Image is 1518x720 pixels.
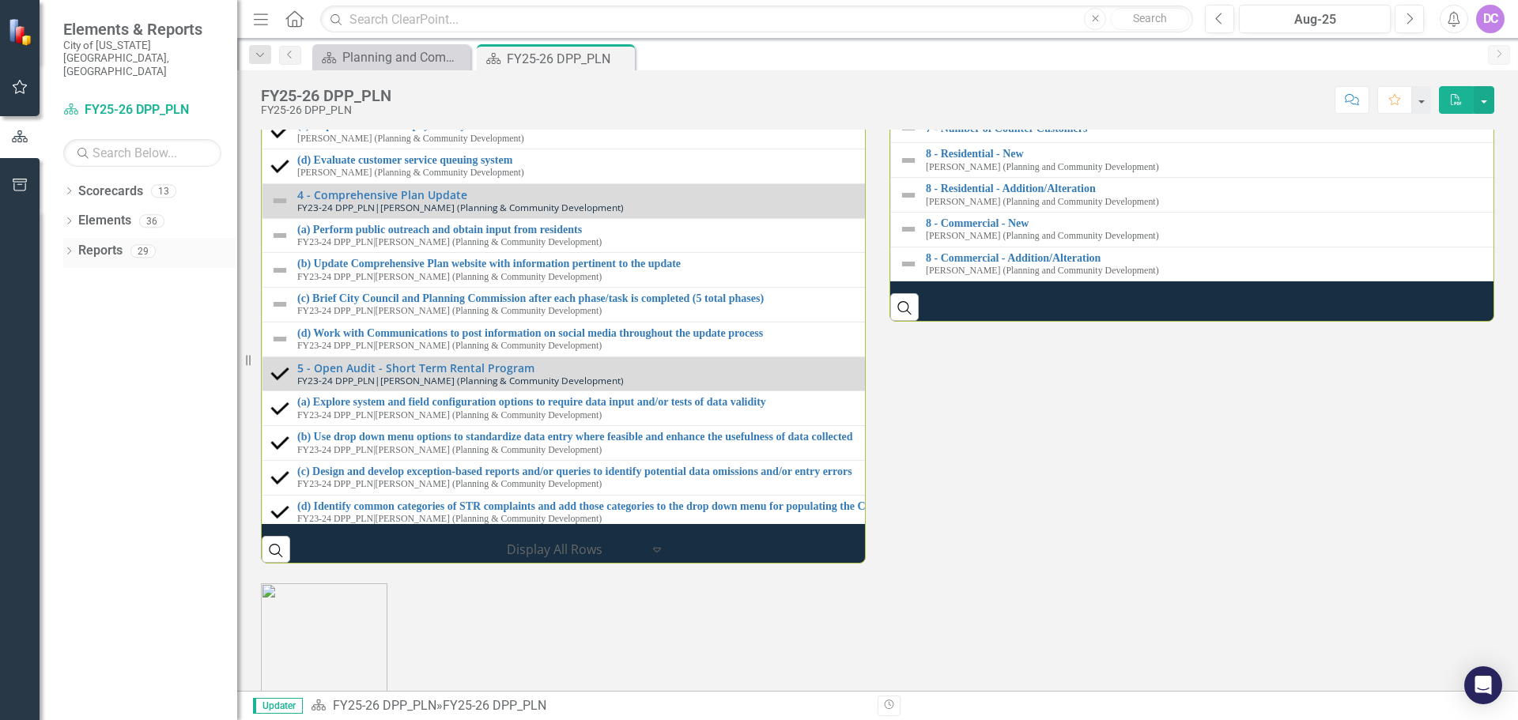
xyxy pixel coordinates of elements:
img: Not Defined [899,254,918,273]
small: [PERSON_NAME] (Planning & Community Development) [297,272,602,282]
td: Double-Click to Edit Right Click for Context Menu [262,253,1476,288]
td: Double-Click to Edit Right Click for Context Menu [262,495,1476,530]
span: FY23-24 DPP_PLN [297,340,373,351]
td: Double-Click to Edit Right Click for Context Menu [262,322,1476,356]
span: Search [1133,12,1167,25]
span: FY23-24 DPP_PLN [297,409,373,420]
small: [PERSON_NAME] (Planning & Community Development) [297,237,602,247]
span: Updater [253,698,303,714]
span: FY23-24 DPP_PLN [297,513,373,524]
div: FY25-26 DPP_PLN [507,49,631,69]
div: 13 [151,184,176,198]
a: (c) Brief City Council and Planning Commission after each phase/task is completed (5 total phases) [297,292,1467,304]
div: 29 [130,244,156,258]
span: FY23-24 DPP_PLN [297,201,375,213]
span: FY23-24 DPP_PLN [297,271,373,282]
img: Completed [270,468,289,487]
span: | [375,374,380,386]
a: Elements [78,212,131,230]
button: Search [1110,8,1189,30]
a: Planning and Community Development [316,47,466,67]
span: | [373,513,375,524]
td: Double-Click to Edit Right Click for Context Menu [262,183,1476,218]
span: FY23-24 DPP_PLN [297,305,373,316]
span: | [373,305,375,316]
a: 5 - Open Audit - Short Term Rental Program [297,362,1467,374]
img: Completed [270,399,289,418]
div: Open Intercom Messenger [1464,666,1502,704]
small: [PERSON_NAME] (Planning & Community Development) [297,479,602,489]
td: Double-Click to Edit Right Click for Context Menu [262,218,1476,253]
span: | [373,236,375,247]
td: Double-Click to Edit Right Click for Context Menu [262,149,1476,183]
img: Not Defined [899,220,918,239]
td: Double-Click to Edit Right Click for Context Menu [262,460,1476,495]
td: Double-Click to Edit Right Click for Context Menu [262,115,1476,149]
div: Aug-25 [1244,10,1385,29]
div: Planning and Community Development [342,47,466,67]
a: (d) Work with Communications to post information on social media throughout the update process [297,327,1467,339]
img: Not Defined [270,191,289,210]
img: Not Defined [270,295,289,314]
a: Scorecards [78,183,143,201]
div: 36 [139,214,164,228]
a: (d) Identify common categories of STR complaints and add those categories to the drop down menu f... [297,500,1467,512]
input: Search Below... [63,139,221,167]
img: Completed [270,123,289,141]
small: [PERSON_NAME] (Planning & Community Development) [297,202,624,213]
td: Double-Click to Edit Right Click for Context Menu [262,356,1476,391]
img: Not Defined [270,261,289,280]
img: Not Defined [270,226,289,245]
small: [PERSON_NAME] (Planning & Community Development) [297,445,602,455]
span: | [373,340,375,351]
a: (d) Evaluate customer service queuing system [297,154,1467,166]
small: [PERSON_NAME] (Planning & Community Development) [297,306,602,316]
img: ClearPoint Strategy [8,18,36,46]
span: | [375,201,380,213]
span: | [373,271,375,282]
a: (a) Explore system and field configuration options to require data input and/or tests of data val... [297,396,1467,408]
img: Completed [270,156,289,175]
a: 4 - Comprehensive Plan Update [297,189,1467,201]
small: [PERSON_NAME] (Planning & Community Development) [297,410,602,420]
span: Elements & Reports [63,20,221,39]
img: Completed [270,503,289,522]
a: (b) Update Comprehensive Plan website with information pertinent to the update [297,258,1467,270]
small: [PERSON_NAME] (Planning & Community Development) [297,134,524,144]
span: FY23-24 DPP_PLN [297,236,373,247]
img: Completed [270,434,289,453]
span: | [373,409,375,420]
span: FY23-24 DPP_PLN [297,374,375,386]
a: (a) Perform public outreach and obtain input from residents [297,224,1467,236]
span: FY23-24 DPP_PLN [297,478,373,489]
td: Double-Click to Edit Right Click for Context Menu [262,288,1476,322]
img: Completed [270,364,289,383]
small: [PERSON_NAME] (Planning & Community Development) [297,375,624,386]
span: | [373,444,375,455]
small: [PERSON_NAME] (Planning & Community Development) [297,514,602,524]
a: (c) Design and develop exception-based reports and/or queries to identify potential data omission... [297,466,1467,477]
button: Aug-25 [1239,5,1391,33]
small: [PERSON_NAME] (Planning & Community Development) [297,341,602,351]
img: Not Defined [899,186,918,205]
a: (b) Use drop down menu options to standardize data entry where feasible and enhance the usefulnes... [297,431,1467,443]
td: Double-Click to Edit Right Click for Context Menu [262,391,1476,426]
a: FY25-26 DPP_PLN [333,698,436,713]
span: FY23-24 DPP_PLN [297,444,373,455]
small: [PERSON_NAME] (Planning & Community Development) [297,168,524,178]
a: FY25-26 DPP_PLN [63,101,221,119]
small: City of [US_STATE][GEOGRAPHIC_DATA], [GEOGRAPHIC_DATA] [63,39,221,77]
input: Search ClearPoint... [320,6,1193,33]
small: [PERSON_NAME] (Planning and Community Development) [926,231,1159,241]
div: FY25-26 DPP_PLN [443,698,546,713]
img: Not Defined [899,151,918,170]
span: | [373,478,375,489]
div: » [311,697,866,715]
a: Reports [78,242,123,260]
button: DC [1476,5,1505,33]
small: [PERSON_NAME] (Planning and Community Development) [926,266,1159,276]
img: Not Defined [270,330,289,349]
small: [PERSON_NAME] (Planning and Community Development) [926,162,1159,172]
td: Double-Click to Edit Right Click for Context Menu [262,426,1476,461]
